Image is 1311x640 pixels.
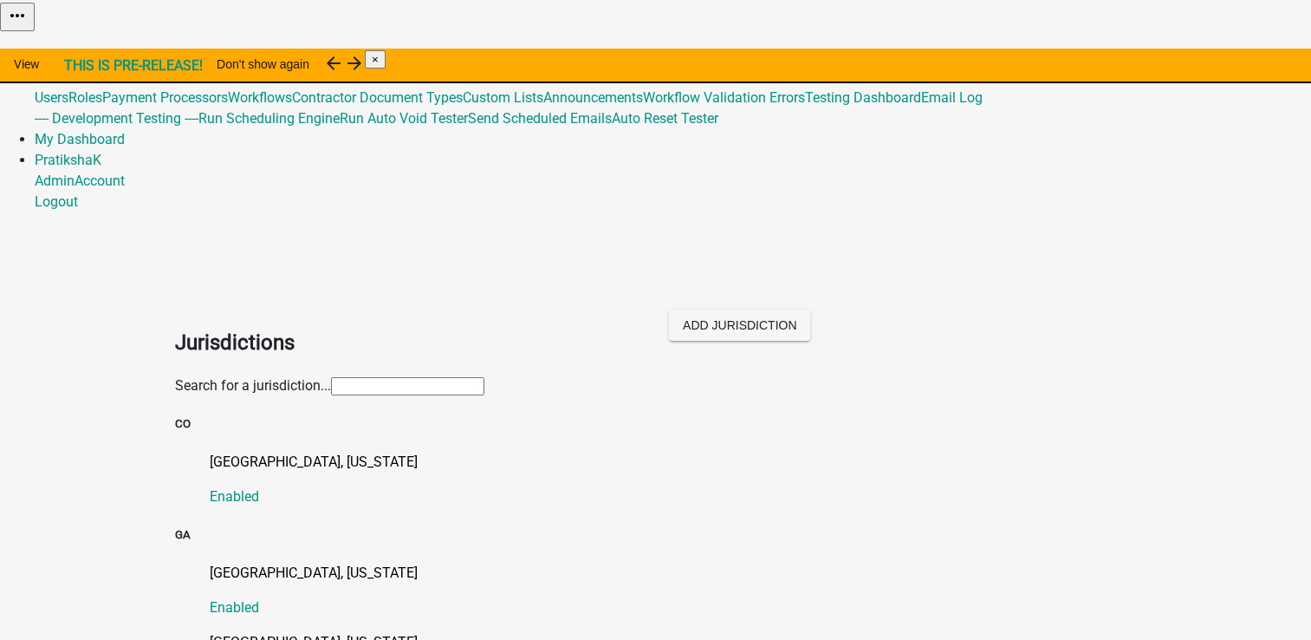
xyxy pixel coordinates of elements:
[35,88,1311,129] div: Global202
[35,110,198,127] a: ---- Development Testing ----
[372,53,379,66] span: ×
[68,89,102,106] a: Roles
[203,49,323,80] button: Don't show again
[35,89,68,106] a: Users
[323,53,344,74] i: arrow_back
[340,110,468,127] a: Run Auto Void Tester
[35,48,75,64] a: Admin
[210,563,1137,618] a: [GEOGRAPHIC_DATA], [US_STATE]Enabled
[210,563,1137,584] p: [GEOGRAPHIC_DATA], [US_STATE]
[365,50,386,69] button: Close
[210,452,1137,507] a: [GEOGRAPHIC_DATA], [US_STATE]Enabled
[805,89,921,106] a: Testing Dashboard
[7,5,28,26] i: more_horiz
[292,89,463,106] a: Contractor Document Types
[175,526,1137,544] h5: GA
[35,131,125,147] a: My Dashboard
[35,171,1311,212] div: PratikshaK
[344,53,365,74] i: arrow_forward
[75,173,125,189] a: Account
[228,89,292,106] a: Workflows
[463,89,543,106] a: Custom Lists
[175,415,1137,433] h5: CO
[543,89,643,106] a: Announcements
[612,110,718,127] a: Auto Reset Tester
[210,598,1137,618] p: Enabled
[198,110,340,127] a: Run Scheduling Engine
[210,487,1137,507] p: Enabled
[35,152,101,168] a: PratikshaK
[35,173,75,189] a: Admin
[921,89,983,106] a: Email Log
[669,310,810,341] button: Add Jurisdiction
[175,327,643,358] h2: Jurisdictions
[468,110,612,127] a: Send Scheduled Emails
[35,193,78,210] a: Logout
[643,89,805,106] a: Workflow Validation Errors
[175,377,331,394] label: Search for a jurisdiction...
[64,57,203,74] strong: THIS IS PRE-RELEASE!
[102,89,228,106] a: Payment Processors
[210,452,1137,473] p: [GEOGRAPHIC_DATA], [US_STATE]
